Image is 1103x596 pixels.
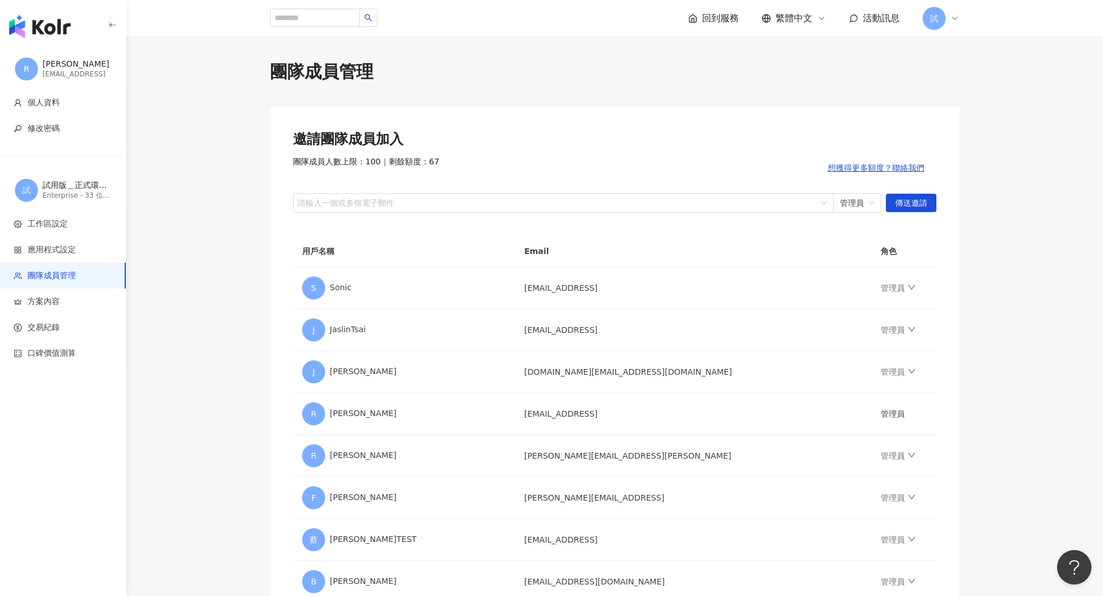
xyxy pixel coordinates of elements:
[311,491,316,504] span: F
[302,402,506,425] div: [PERSON_NAME]
[908,325,916,333] span: down
[302,528,506,551] div: [PERSON_NAME]TEST
[311,407,317,420] span: R
[908,367,916,375] span: down
[302,318,506,341] div: JaslinTsai
[311,282,317,294] span: S
[28,123,60,134] span: 修改密碼
[302,276,506,299] div: Sonic
[28,270,76,282] span: 團隊成員管理
[43,59,111,70] div: [PERSON_NAME]
[881,283,915,293] a: 管理員
[816,156,936,179] button: 想獲得更多額度？聯絡我們
[24,63,29,75] span: R
[881,325,915,334] a: 管理員
[515,351,871,393] td: [DOMAIN_NAME][EMAIL_ADDRESS][DOMAIN_NAME]
[22,184,30,197] span: 試
[1057,550,1092,585] iframe: Help Scout Beacon - Open
[908,535,916,543] span: down
[302,570,506,593] div: [PERSON_NAME]
[881,535,915,544] a: 管理員
[515,236,871,267] th: Email
[863,13,900,24] span: 活動訊息
[840,194,874,212] span: 管理員
[9,15,71,38] img: logo
[14,324,22,332] span: dollar
[302,444,506,467] div: [PERSON_NAME]
[14,99,22,107] span: user
[28,244,76,256] span: 應用程式設定
[43,180,111,191] div: 試用版＿正式環境之二
[28,97,60,109] span: 個人資料
[43,70,111,79] div: [EMAIL_ADDRESS]
[871,393,936,435] td: 管理員
[930,12,938,25] span: 試
[515,309,871,351] td: [EMAIL_ADDRESS]
[293,130,936,149] div: 邀請團隊成員加入
[14,349,22,357] span: calculator
[43,191,111,201] div: Enterprise - 33 位成員
[364,14,372,22] span: search
[515,435,871,477] td: [PERSON_NAME][EMAIL_ADDRESS][PERSON_NAME]
[515,267,871,309] td: [EMAIL_ADDRESS]
[302,360,506,383] div: [PERSON_NAME]
[515,393,871,435] td: [EMAIL_ADDRESS]
[886,194,936,212] button: 傳送邀請
[776,12,812,25] span: 繁體中文
[881,577,915,586] a: 管理員
[28,348,76,359] span: 口碑價值測算
[311,449,317,462] span: R
[270,60,959,84] div: 團隊成員管理
[14,125,22,133] span: key
[28,296,60,307] span: 方案內容
[881,493,915,502] a: 管理員
[293,156,439,179] span: 團隊成員人數上限：100 ｜ 剩餘額度：67
[515,477,871,519] td: [PERSON_NAME][EMAIL_ADDRESS]
[908,493,916,501] span: down
[881,451,915,460] a: 管理員
[908,283,916,291] span: down
[702,12,739,25] span: 回到服務
[688,12,739,25] a: 回到服務
[908,451,916,459] span: down
[871,236,936,267] th: 角色
[828,163,924,172] span: 想獲得更多額度？聯絡我們
[313,366,315,378] span: J
[311,575,317,588] span: B
[14,246,22,254] span: appstore
[313,324,315,336] span: J
[515,519,871,561] td: [EMAIL_ADDRESS]
[908,577,916,585] span: down
[310,533,318,546] span: 蔡
[895,194,927,213] span: 傳送邀請
[28,218,68,230] span: 工作區設定
[28,322,60,333] span: 交易紀錄
[302,486,506,509] div: [PERSON_NAME]
[293,236,515,267] th: 用戶名稱
[881,367,915,376] a: 管理員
